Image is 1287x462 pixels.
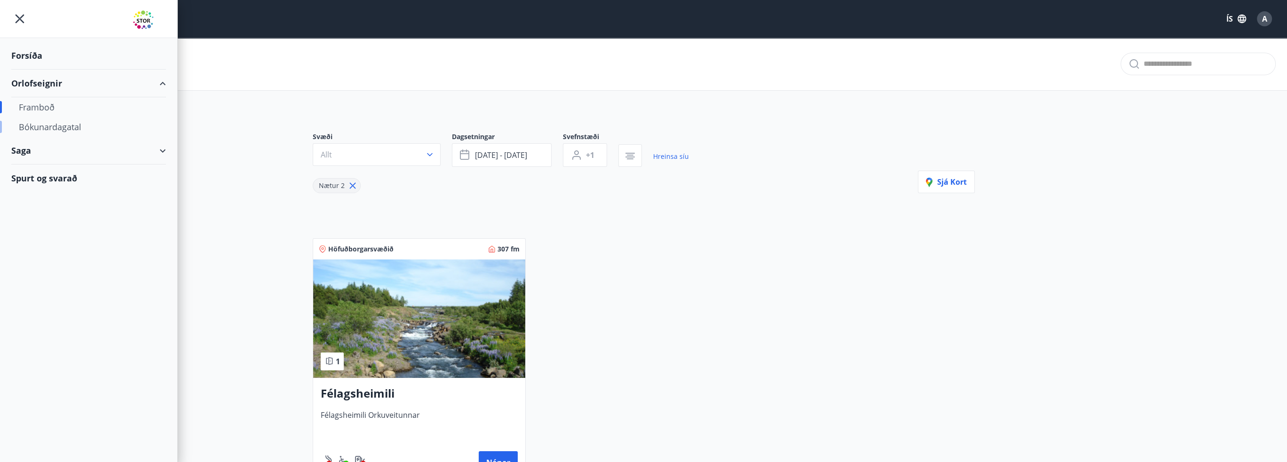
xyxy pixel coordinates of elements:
[926,177,967,187] span: Sjá kort
[321,410,518,441] span: Félagsheimili Orkuveitunnar
[313,178,361,193] div: Nætur 2
[11,10,28,27] button: menu
[452,143,552,167] button: [DATE] - [DATE]
[586,150,594,160] span: +1
[11,164,166,192] div: Spurt og svarað
[11,42,166,70] div: Forsíða
[313,259,525,378] img: Paella dish
[1262,14,1267,24] span: A
[475,150,527,160] span: [DATE] - [DATE]
[321,149,332,160] span: Allt
[1221,10,1251,27] button: ÍS
[11,70,166,97] div: Orlofseignir
[497,244,520,254] span: 307 fm
[918,171,975,193] button: Sjá kort
[11,137,166,164] div: Saga
[133,10,166,29] img: union_logo
[19,117,158,137] div: Bókunardagatal
[313,132,452,143] span: Svæði
[319,181,345,190] span: Nætur 2
[563,132,618,143] span: Svefnstæði
[1253,8,1276,30] button: A
[452,132,563,143] span: Dagsetningar
[653,146,689,167] a: Hreinsa síu
[321,385,518,402] h3: Félagsheimili
[313,143,441,166] button: Allt
[563,143,607,167] button: +1
[328,244,394,254] span: Höfuðborgarsvæðið
[336,356,340,367] span: 1
[19,97,158,117] div: Framboð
